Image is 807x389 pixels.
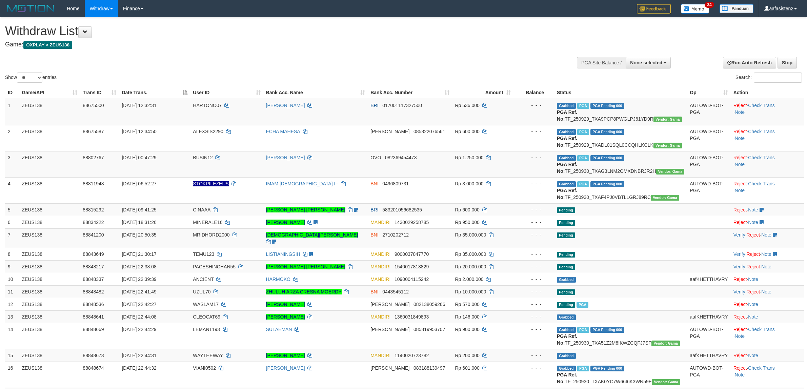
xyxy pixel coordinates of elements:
[748,155,775,160] a: Check Trans
[122,232,156,238] span: [DATE] 20:50:35
[747,251,760,257] a: Reject
[687,273,730,285] td: aafKHETTHAVRY
[731,99,804,125] td: · ·
[557,289,575,295] span: Pending
[5,177,19,203] td: 4
[687,125,730,151] td: AUTOWD-BOT-PGA
[577,155,589,161] span: Marked by aafsreyleap
[385,155,417,160] span: Copy 082369454473 to clipboard
[122,327,156,332] span: [DATE] 22:44:29
[19,260,80,273] td: ZEUS138
[5,203,19,216] td: 5
[705,2,714,8] span: 34
[681,4,709,14] img: Button%20Memo.svg
[577,57,626,68] div: PGA Site Balance /
[382,181,409,186] span: Copy 0496809731 to clipboard
[747,264,760,269] a: Reject
[19,310,80,323] td: ZEUS138
[731,228,804,248] td: · ·
[731,260,804,273] td: · ·
[516,251,551,258] div: - - -
[370,277,390,282] span: MANDIRI
[19,125,80,151] td: ZEUS138
[455,251,486,257] span: Rp 35.000.000
[19,248,80,260] td: ZEUS138
[733,277,747,282] a: Reject
[23,41,72,49] span: OXPLAY > ZEUS138
[266,327,292,332] a: SULAEMAN
[626,57,671,68] button: None selected
[557,333,577,346] b: PGA Ref. No:
[687,349,730,362] td: aafKHETTHAVRY
[83,264,104,269] span: 88848217
[193,302,219,307] span: WASLAM17
[266,220,305,225] a: [PERSON_NAME]
[516,231,551,238] div: - - -
[193,327,220,332] span: LEMAN1193
[577,327,589,333] span: Marked by aaftrukkakada
[193,207,210,212] span: CINAAA
[733,327,747,332] a: Reject
[590,129,624,135] span: PGA Pending
[778,57,797,68] a: Stop
[761,232,771,238] a: Note
[83,155,104,160] span: 88802767
[731,216,804,228] td: ·
[19,349,80,362] td: ZEUS138
[554,151,687,177] td: TF_250930_TXAG3LNM2OMXDNBRJR2H
[557,109,577,122] b: PGA Ref. No:
[19,99,80,125] td: ZEUS138
[687,86,730,99] th: Op: activate to sort column ascending
[266,365,305,371] a: [PERSON_NAME]
[19,285,80,298] td: ZEUS138
[5,248,19,260] td: 8
[735,333,745,339] a: Note
[748,207,758,212] a: Note
[5,151,19,177] td: 3
[748,365,775,371] a: Check Trans
[557,314,576,320] span: Grabbed
[370,289,378,294] span: BNI
[557,232,575,238] span: Pending
[733,251,745,257] a: Verify
[19,228,80,248] td: ZEUS138
[19,298,80,310] td: ZEUS138
[83,220,104,225] span: 88834222
[193,181,229,186] span: Nama rekening ada tanda titik/strip, harap diedit
[193,155,213,160] span: BUSIN12
[5,273,19,285] td: 10
[382,232,409,238] span: Copy 2710202712 to clipboard
[193,289,210,294] span: UZUL70
[687,310,730,323] td: aafKHETTHAVRY
[83,314,104,320] span: 88848641
[735,136,745,141] a: Note
[83,103,104,108] span: 88675500
[5,99,19,125] td: 1
[19,362,80,388] td: ZEUS138
[266,353,305,358] a: [PERSON_NAME]
[748,302,758,307] a: Note
[761,264,771,269] a: Note
[83,302,104,307] span: 88848536
[193,353,223,358] span: WAYTHEWAY
[370,129,409,134] span: [PERSON_NAME]
[5,285,19,298] td: 11
[193,220,222,225] span: MINERALE16
[83,353,104,358] span: 88848673
[590,327,624,333] span: PGA Pending
[5,216,19,228] td: 6
[19,177,80,203] td: ZEUS138
[516,180,551,187] div: - - -
[122,220,156,225] span: [DATE] 18:31:26
[761,289,771,294] a: Note
[370,302,409,307] span: [PERSON_NAME]
[735,109,745,115] a: Note
[83,181,104,186] span: 88811948
[731,362,804,388] td: · ·
[266,289,342,294] a: ZHULUH ARZA CRESNA MOERDY
[557,129,576,135] span: Grabbed
[733,353,747,358] a: Reject
[455,302,479,307] span: Rp 570.000
[122,314,156,320] span: [DATE] 22:44:08
[554,125,687,151] td: TF_250929_TXADL01SQL0CCQHLKCLK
